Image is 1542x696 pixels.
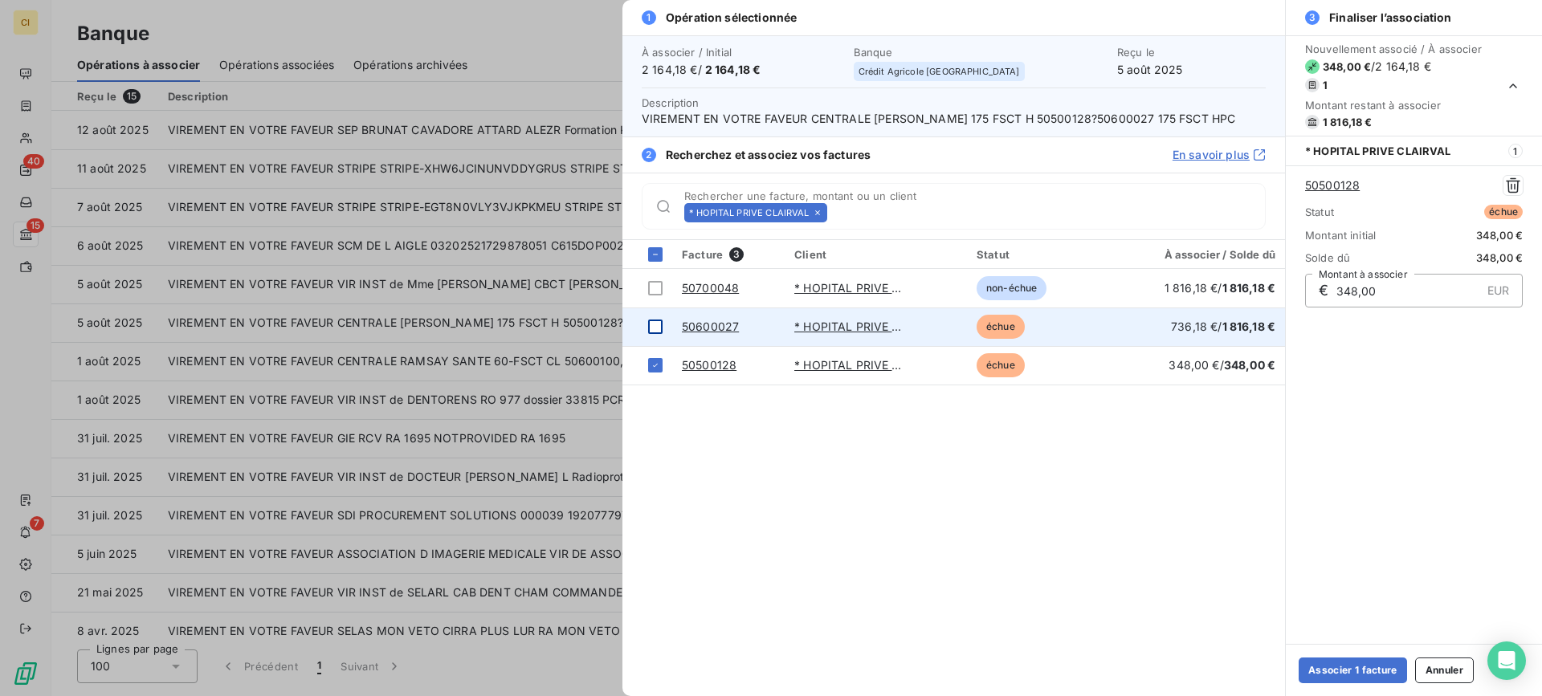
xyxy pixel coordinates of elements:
[642,62,844,78] span: 2 164,18 € /
[1415,657,1474,683] button: Annuler
[705,63,761,76] span: 2 164,18 €
[1323,79,1328,92] span: 1
[1476,251,1523,264] span: 348,00 €
[794,358,948,372] a: * HOPITAL PRIVE CLAIRVAL
[642,46,844,59] span: À associer / Initial
[1329,10,1451,26] span: Finaliser l’association
[1371,59,1431,75] span: / 2 164,18 €
[682,358,736,372] a: 50500128
[642,96,700,109] span: Description
[1305,206,1334,218] span: Statut
[1508,144,1523,158] span: 1
[1305,251,1350,264] span: Solde dû
[1305,99,1482,112] span: Montant restant à associer
[666,147,871,163] span: Recherchez et associez vos factures
[977,315,1025,339] span: échue
[1476,229,1523,242] span: 348,00 €
[1112,248,1275,261] div: À associer / Solde dû
[1299,657,1407,683] button: Associer 1 facture
[1165,281,1275,295] span: 1 816,18 € /
[642,111,1266,127] span: VIREMENT EN VOTRE FAVEUR CENTRALE [PERSON_NAME] 175 FSCT H 50500128?50600027 175 FSCT HPC
[1169,358,1275,372] span: 348,00 € /
[977,276,1046,300] span: non-échue
[854,46,1108,59] span: Banque
[682,247,775,262] div: Facture
[1323,60,1371,73] span: 348,00 €
[642,10,656,25] span: 1
[1222,320,1276,333] span: 1 816,18 €
[1222,281,1276,295] span: 1 816,18 €
[794,320,948,333] a: * HOPITAL PRIVE CLAIRVAL
[1487,641,1526,680] div: Open Intercom Messenger
[1305,43,1482,55] span: Nouvellement associé / À associer
[977,353,1025,377] span: échue
[859,67,1020,76] span: Crédit Agricole [GEOGRAPHIC_DATA]
[1305,144,1451,157] span: * HOPITAL PRIVE CLAIRVAL
[1305,229,1376,242] span: Montant initial
[1117,46,1266,78] div: 5 août 2025
[1171,320,1275,333] span: 736,18 € /
[1117,46,1266,59] span: Reçu le
[1484,205,1523,219] span: échue
[1305,10,1320,25] span: 3
[1323,116,1373,128] span: 1 816,18 €
[682,281,739,295] a: 50700048
[642,148,656,162] span: 2
[977,248,1092,261] div: Statut
[1224,358,1275,372] span: 348,00 €
[689,208,810,218] span: * HOPITAL PRIVE CLAIRVAL
[666,10,797,26] span: Opération sélectionnée
[1305,177,1360,193] a: 50500128
[1173,147,1266,163] a: En savoir plus
[834,205,1265,221] input: placeholder
[682,320,739,333] a: 50600027
[794,281,948,295] a: * HOPITAL PRIVE CLAIRVAL
[794,248,957,261] div: Client
[729,247,744,262] span: 3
